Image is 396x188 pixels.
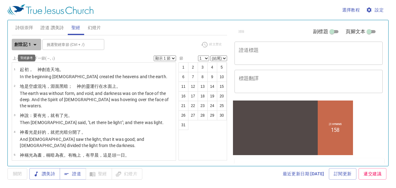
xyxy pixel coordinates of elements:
p: 地 [20,83,174,89]
wh8415: 面 [55,84,121,89]
wh1961: 空虛 [29,84,121,89]
wh430: 創造 [42,67,64,72]
button: 7 [188,72,198,82]
button: 21 [179,101,188,111]
button: 23 [198,101,208,111]
wh7363: 在水 [99,84,121,89]
wh7121: 光 [29,153,130,158]
span: 2 [14,84,15,87]
button: 27 [188,110,198,120]
wh216: 是好的 [33,130,86,135]
span: 設定 [367,6,384,14]
span: 聖經 [71,24,80,32]
span: 頁腳文本 [346,28,366,35]
wh3117: ，稱 [42,153,129,158]
span: 1 [14,67,15,71]
wh3915: 。有晚上 [64,153,129,158]
span: 副標題 [313,28,328,35]
button: 4 [207,62,217,72]
wh259: 日 [121,153,129,158]
div: 所有證道(0)清除加入至＂所有證道＂ [235,158,385,179]
b: 創世記 1 [14,41,31,48]
button: 20 [217,91,227,101]
p: The earth was without form, and void; and darkness was on the face of the deep. And the Spirit of... [20,90,174,109]
button: 10 [217,72,227,82]
button: 29 [207,110,217,120]
button: 26 [179,110,188,120]
button: 25 [217,101,227,111]
wh7307: 運行 [90,84,121,89]
span: 4 [14,130,15,133]
wh216: ，就有了光 [46,113,72,118]
img: True Jesus Church [7,4,93,16]
wh776: 是 [24,84,121,89]
wh6440: 黑暗 [59,84,121,89]
p: [DEMOGRAPHIC_DATA] called the light Day, and the darkness He called Night. So the evening and the... [20,159,174,172]
span: 詩頌崇拜 [15,24,33,32]
button: 設定 [365,4,386,16]
wh2896: ，就把光 [46,130,85,135]
wh430: 稱 [24,153,130,158]
button: 13 [198,82,208,92]
wh6440: 上 [112,84,121,89]
wh430: 看 [24,130,86,135]
wh8064: 地 [55,67,64,72]
wh4325: 面 [108,84,121,89]
button: 9 [207,72,217,82]
wh1242: ，這是頭一 [99,153,129,158]
wh8414: 混沌 [37,84,121,89]
button: 17 [188,91,198,101]
button: 30 [217,110,227,120]
p: 神 [20,129,174,135]
span: 證道 讚美詩 [41,24,64,32]
button: 選擇教程 [340,4,363,16]
a: 遞交建議 [359,168,386,180]
wh776: 。 [59,67,64,72]
p: Then [DEMOGRAPHIC_DATA] said, "Let there be light"; and there was light. [20,119,164,126]
wh430: 說 [24,113,73,118]
wh216: 為晝 [33,153,129,158]
wh7121: 暗 [50,153,129,158]
button: 6 [179,72,188,82]
span: 選擇教程 [342,6,360,14]
button: 14 [207,82,217,92]
wh2822: ； 神 [68,84,121,89]
span: 訂閱更新 [334,170,352,178]
a: 訂閱更新 [329,168,357,180]
p: 起初 [20,66,167,73]
p: 神 [20,152,174,158]
iframe: from-child [232,100,354,156]
wh430: 的靈 [81,84,121,89]
wh3117: 。 [125,153,129,158]
button: 證道 [60,168,86,180]
wh1254: 天 [50,67,63,72]
button: 16 [179,91,188,101]
wh5921: 。 [116,84,121,89]
wh6153: ，有早晨 [81,153,130,158]
button: 8 [198,72,208,82]
wh216: 。 [68,113,72,118]
span: 證道 [65,170,81,178]
button: 5 [217,62,227,72]
button: 24 [207,101,217,111]
wh7225: ， 神 [29,67,64,72]
button: 11 [179,82,188,92]
span: 最近更新日期 [DATE] [283,170,324,178]
span: 幻燈片 [88,24,101,32]
button: 15 [217,82,227,92]
button: 創世記 1 [12,39,41,50]
wh914: 。 [81,130,86,135]
wh7220: 光 [29,130,86,135]
a: 最近更新日期 [DATE] [280,168,327,180]
wh559: ：要有 [29,113,73,118]
button: 1 [179,62,188,72]
span: 3 [14,113,15,117]
wh2822: 為夜 [55,153,130,158]
button: 讚美詩 [29,168,60,180]
button: 2 [188,62,198,72]
p: In the beginning [DEMOGRAPHIC_DATA] created the heavens and the earth. [20,74,167,80]
label: 節 [179,56,183,60]
span: 讚美詩 [34,170,55,178]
